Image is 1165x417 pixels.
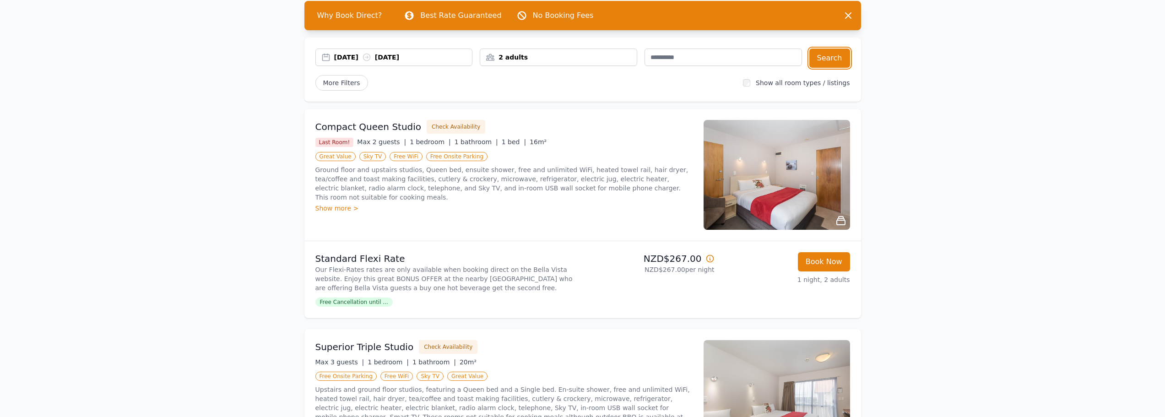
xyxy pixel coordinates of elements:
[310,6,390,25] span: Why Book Direct?
[480,53,637,62] div: 2 adults
[530,138,547,146] span: 16m²
[756,79,850,87] label: Show all room types / listings
[315,165,693,202] p: Ground floor and upstairs studios, Queen bed, ensuite shower, free and unlimited WiFi, heated tow...
[419,340,477,354] button: Check Availability
[586,265,715,274] p: NZD$267.00 per night
[315,265,579,292] p: Our Flexi-Rates rates are only available when booking direct on the Bella Vista website. Enjoy th...
[390,152,423,161] span: Free WiFi
[410,138,451,146] span: 1 bedroom |
[315,298,393,307] span: Free Cancellation until ...
[426,152,488,161] span: Free Onsite Parking
[315,138,354,147] span: Last Room!
[315,358,364,366] span: Max 3 guests |
[315,252,579,265] p: Standard Flexi Rate
[455,138,498,146] span: 1 bathroom |
[315,204,693,213] div: Show more >
[417,372,444,381] span: Sky TV
[427,120,485,134] button: Check Availability
[460,358,477,366] span: 20m²
[315,341,414,353] h3: Superior Triple Studio
[334,53,472,62] div: [DATE] [DATE]
[502,138,526,146] span: 1 bed |
[315,372,377,381] span: Free Onsite Parking
[586,252,715,265] p: NZD$267.00
[380,372,413,381] span: Free WiFi
[315,152,356,161] span: Great Value
[357,138,406,146] span: Max 2 guests |
[809,49,850,68] button: Search
[315,120,422,133] h3: Compact Queen Studio
[420,10,501,21] p: Best Rate Guaranteed
[412,358,456,366] span: 1 bathroom |
[798,252,850,271] button: Book Now
[533,10,594,21] p: No Booking Fees
[447,372,488,381] span: Great Value
[722,275,850,284] p: 1 night, 2 adults
[368,358,409,366] span: 1 bedroom |
[315,75,368,91] span: More Filters
[359,152,386,161] span: Sky TV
